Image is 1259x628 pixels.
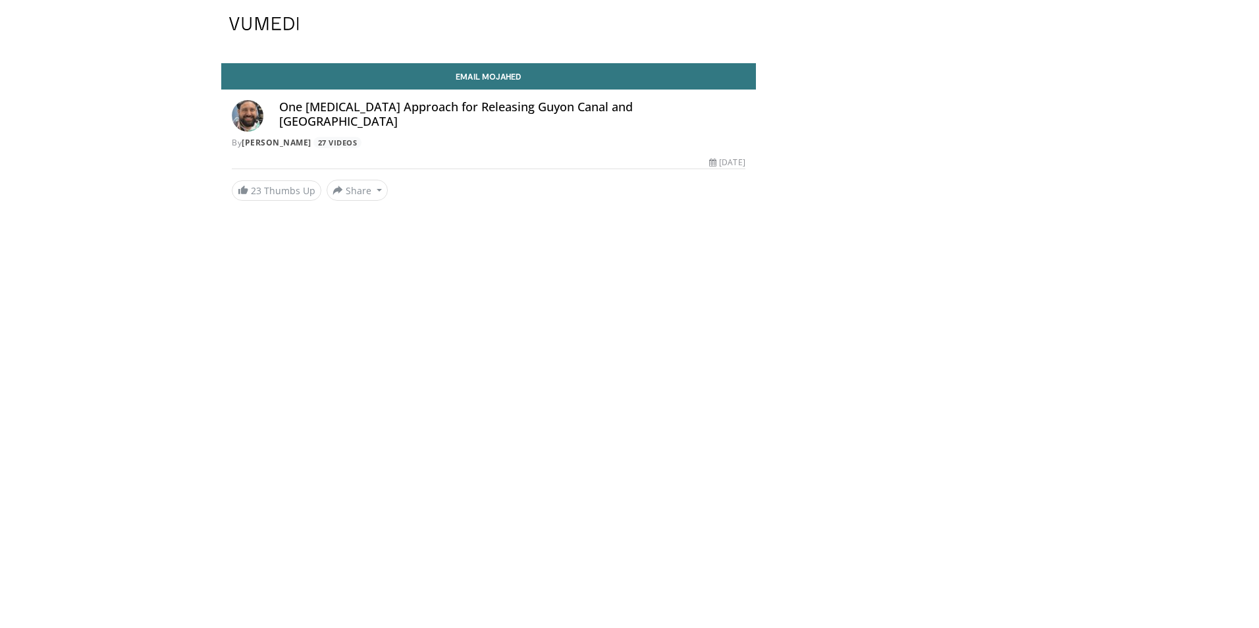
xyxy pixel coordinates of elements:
img: VuMedi Logo [229,17,299,30]
img: Avatar [232,100,263,132]
a: 27 Videos [313,137,362,148]
h4: One [MEDICAL_DATA] Approach for Releasing Guyon Canal and [GEOGRAPHIC_DATA] [279,100,745,128]
a: 23 Thumbs Up [232,180,321,201]
div: [DATE] [709,157,745,169]
a: Email Mojahed [221,63,756,90]
button: Share [327,180,388,201]
span: 23 [251,184,261,197]
a: [PERSON_NAME] [242,137,311,148]
div: By [232,137,745,149]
